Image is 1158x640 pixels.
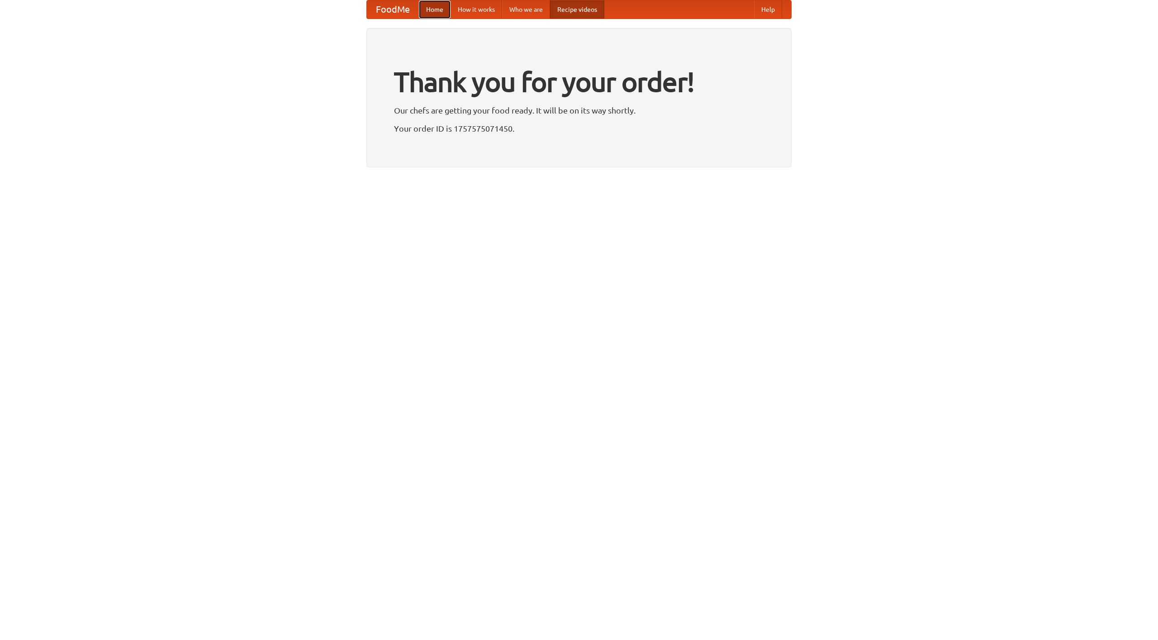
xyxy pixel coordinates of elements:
a: Help [754,0,782,19]
h1: Thank you for your order! [394,60,764,104]
a: Recipe videos [550,0,604,19]
a: How it works [451,0,502,19]
a: Home [419,0,451,19]
p: Our chefs are getting your food ready. It will be on its way shortly. [394,104,764,117]
a: FoodMe [367,0,419,19]
a: Who we are [502,0,550,19]
p: Your order ID is 1757575071450. [394,122,764,135]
